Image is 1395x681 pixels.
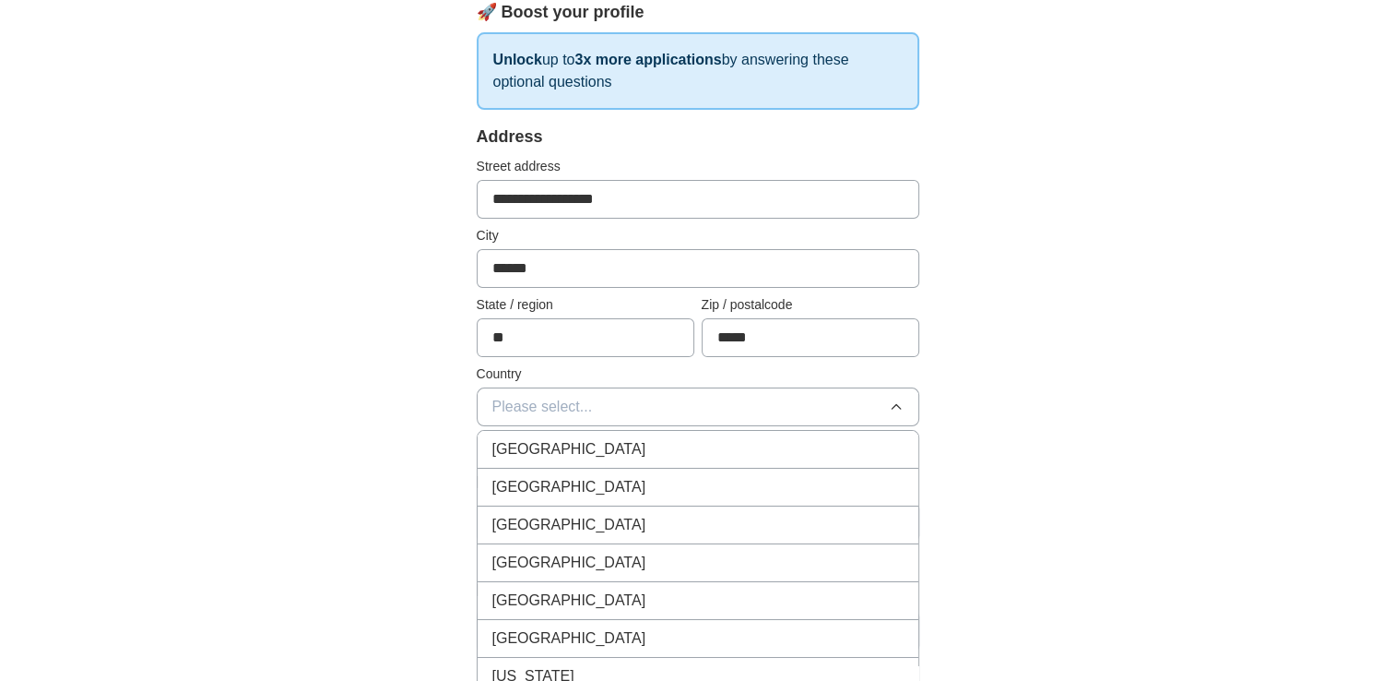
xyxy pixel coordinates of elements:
[492,627,646,650] span: [GEOGRAPHIC_DATA]
[477,364,919,384] label: Country
[492,514,646,536] span: [GEOGRAPHIC_DATA]
[492,476,646,498] span: [GEOGRAPHIC_DATA]
[477,226,919,245] label: City
[493,52,542,67] strong: Unlock
[492,396,593,418] span: Please select...
[492,552,646,574] span: [GEOGRAPHIC_DATA]
[702,295,919,315] label: Zip / postalcode
[477,32,919,110] p: up to by answering these optional questions
[492,438,646,460] span: [GEOGRAPHIC_DATA]
[492,590,646,612] span: [GEOGRAPHIC_DATA]
[477,157,919,176] label: Street address
[574,52,721,67] strong: 3x more applications
[477,388,919,426] button: Please select...
[477,125,919,149] div: Address
[477,295,694,315] label: State / region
